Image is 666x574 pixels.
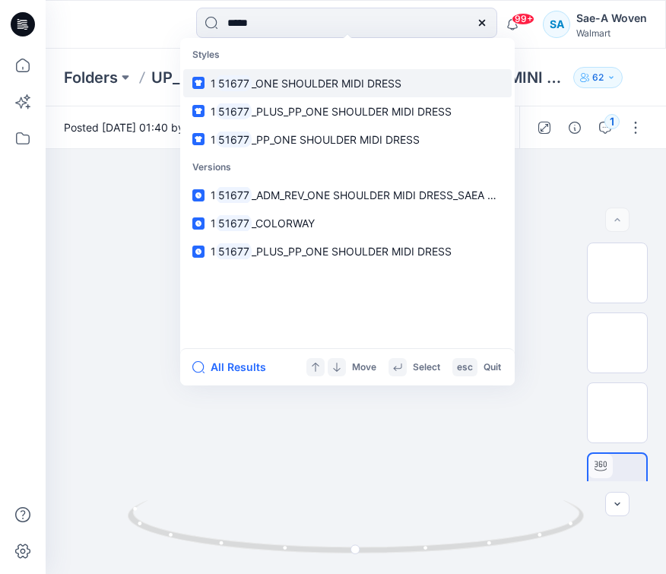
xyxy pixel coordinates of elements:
[211,77,216,90] span: 1
[252,105,452,118] span: _PLUS_PP_ONE SHOULDER MIDI DRESS
[192,358,276,376] button: All Results
[216,186,252,204] mark: 51677
[216,131,252,148] mark: 51677
[252,217,315,230] span: _COLORWAY
[576,9,647,27] div: Sae-A Woven
[352,360,376,376] p: Move
[563,116,587,140] button: Details
[216,75,252,92] mark: 51677
[183,69,512,97] a: 151677_ONE SHOULDER MIDI DRESS
[252,77,401,90] span: _ONE SHOULDER MIDI DRESS
[183,125,512,154] a: 151677_PP_ONE SHOULDER MIDI DRESS
[592,69,604,86] p: 62
[183,97,512,125] a: 151677_PLUS_PP_ONE SHOULDER MIDI DRESS
[151,67,268,88] a: UP_Sae-A D34 Missy [DEMOGRAPHIC_DATA] Dresses
[512,13,534,25] span: 99+
[211,245,216,258] span: 1
[64,67,118,88] a: Folders
[484,360,501,376] p: Quit
[604,114,620,129] div: 1
[543,11,570,38] div: SA
[457,360,473,376] p: esc
[211,105,216,118] span: 1
[252,189,525,201] span: _ADM_REV_ONE SHOULDER MIDI DRESS_SAEA 071924
[576,27,647,39] div: Walmart
[211,217,216,230] span: 1
[183,209,512,237] a: 151677_COLORWAY
[216,103,252,120] mark: 51677
[183,237,512,265] a: 151677_PLUS_PP_ONE SHOULDER MIDI DRESS
[216,243,252,260] mark: 51677
[183,154,512,182] p: Versions
[211,133,216,146] span: 1
[216,214,252,232] mark: 51677
[183,41,512,69] p: Styles
[252,245,452,258] span: _PLUS_PP_ONE SHOULDER MIDI DRESS
[183,181,512,209] a: 151677_ADM_REV_ONE SHOULDER MIDI DRESS_SAEA 071924
[252,133,420,146] span: _PP_ONE SHOULDER MIDI DRESS
[413,360,440,376] p: Select
[64,119,199,135] span: Posted [DATE] 01:40 by
[211,189,216,201] span: 1
[573,67,623,88] button: 62
[593,116,617,140] button: 1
